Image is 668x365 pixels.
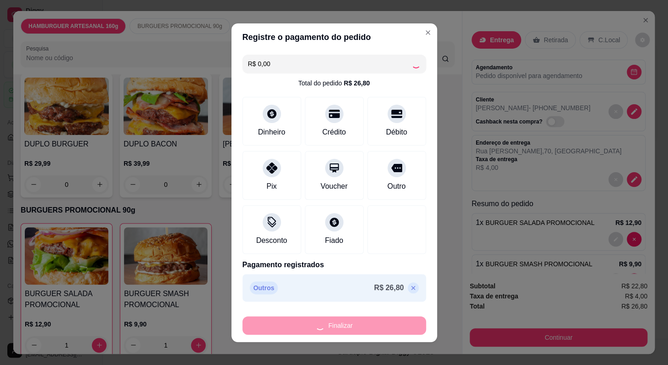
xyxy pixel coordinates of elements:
[256,235,287,246] div: Desconto
[411,59,421,68] div: Loading
[231,23,437,51] header: Registre o pagamento do pedido
[325,235,343,246] div: Fiado
[386,127,407,138] div: Débito
[374,282,404,293] p: R$ 26,80
[387,181,405,192] div: Outro
[258,127,286,138] div: Dinheiro
[248,55,411,73] input: Ex.: hambúrguer de cordeiro
[266,181,276,192] div: Pix
[421,25,435,40] button: Close
[344,79,370,88] div: R$ 26,80
[320,181,348,192] div: Voucher
[298,79,370,88] div: Total do pedido
[242,259,426,270] p: Pagamento registrados
[322,127,346,138] div: Crédito
[250,281,278,294] p: Outros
